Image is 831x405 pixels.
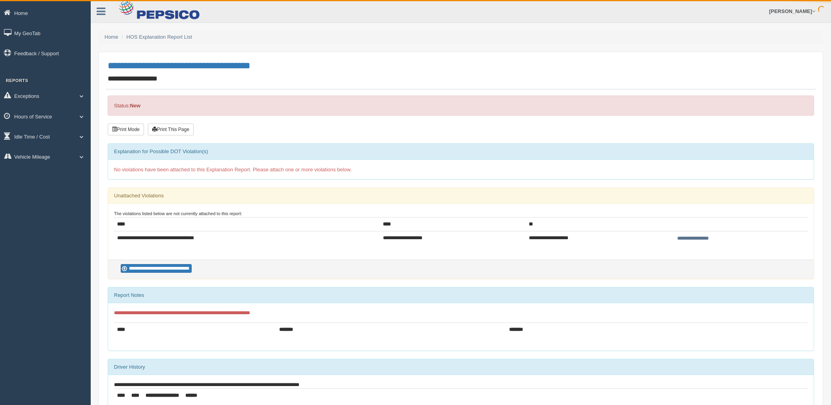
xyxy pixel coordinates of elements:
strong: New [130,103,140,109]
a: HOS Explanation Report List [127,34,192,40]
a: Home [105,34,118,40]
div: Unattached Violations [108,188,814,204]
div: Explanation for Possible DOT Violation(s) [108,144,814,159]
button: Print Mode [108,124,144,135]
div: Driver History [108,359,814,375]
span: No violations have been attached to this Explanation Report. Please attach one or more violations... [114,167,352,172]
small: The violations listed below are not currently attached to this report: [114,211,242,216]
div: Report Notes [108,287,814,303]
div: Status: [108,96,814,116]
button: Print This Page [148,124,194,135]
